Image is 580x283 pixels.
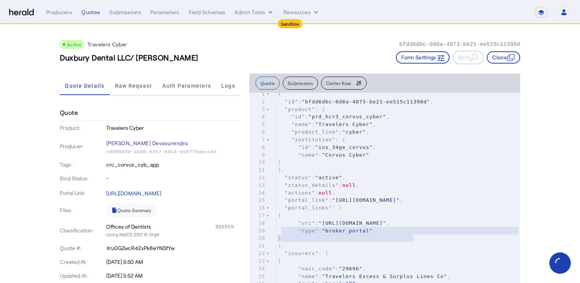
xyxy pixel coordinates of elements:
[302,99,430,105] span: "bfdd6dbc-0d8a-4873-be21-ee515c11398d"
[60,161,105,168] p: Tags:
[298,152,318,158] span: "name"
[283,8,320,16] button: Resources dropdown menu
[278,144,376,150] span: : ,
[278,167,285,173] span: },
[189,8,226,16] div: Field Schemas
[278,273,450,279] span: : ,
[249,189,266,197] div: 14
[249,234,266,242] div: 20
[249,166,266,174] div: 11
[60,189,105,197] p: Portal Link:
[255,77,280,90] button: Quote
[106,223,151,231] div: Offices of Dentists
[162,83,211,88] span: Auth Parameters
[332,197,400,203] span: "[URL][DOMAIN_NAME]"
[298,220,315,226] span: "uri"
[87,41,127,48] p: Travelers Cyber
[315,175,343,180] span: "active"
[249,219,266,227] div: 18
[292,121,312,127] span: "name"
[278,213,281,218] span: {
[487,51,520,64] button: Clone
[278,114,389,119] span: : ,
[234,8,274,16] button: internal dropdown menu
[106,190,161,196] a: [URL][DOMAIN_NAME]
[285,175,312,180] span: "status"
[249,106,266,113] div: 3
[285,250,318,256] span: "insurers"
[249,136,266,144] div: 7
[249,250,266,257] div: 22
[106,175,241,182] p: -
[278,19,303,28] div: Sandbox
[292,129,339,135] span: "product_line"
[60,124,105,132] p: Product:
[249,113,266,121] div: 4
[298,228,318,234] span: "type"
[278,190,335,196] span: : ,
[298,266,335,272] span: "naic_code"
[249,212,266,219] div: 17
[81,8,100,16] div: Quotes
[106,272,241,280] p: [DATE] 5:52 AM
[249,265,266,273] div: 24
[106,231,241,238] p: Using NAICS 2017 6-Digit
[285,205,332,211] span: "portal_links"
[278,175,346,180] span: : ,
[326,81,351,85] span: Carrier Raw
[318,190,332,196] span: null
[249,144,266,151] div: 8
[249,257,266,265] div: 23
[150,8,180,16] div: Parameters
[278,235,281,241] span: }
[60,52,198,63] h3: Duxbury Dental LLC/ [PERSON_NAME]
[60,244,105,252] p: Quote #:
[249,151,266,159] div: 9
[285,99,298,105] span: "id"
[106,161,241,168] p: crc_corvus_cyb_app
[298,273,318,279] span: "name"
[315,144,373,150] span: "ins_34ge_corvus"
[278,205,342,211] span: : [
[106,258,241,266] p: [DATE] 5:50 AM
[109,8,141,16] div: Submissions
[292,137,336,142] span: "institution"
[278,99,433,105] span: : ,
[249,98,266,106] div: 2
[60,206,105,214] p: Files:
[278,266,366,272] span: : ,
[278,121,376,127] span: : ,
[322,228,372,234] span: "broker_portal"
[278,129,369,135] span: : ,
[308,114,386,119] span: "prd_hcr3_corvus_cyber"
[342,129,366,135] span: "cyber"
[285,190,315,196] span: "actions"
[318,220,386,226] span: "[URL][DOMAIN_NAME]"
[278,258,281,264] span: {
[106,138,241,149] p: [PERSON_NAME] Devasurendra
[46,8,72,16] div: Producers
[285,106,315,112] span: "product"
[9,9,34,16] img: Herald Logo
[249,273,266,280] div: 25
[322,273,447,279] span: "Travelers Excess & Surplus Lines Co"
[315,121,373,127] span: "Travelers Cyber"
[278,91,281,97] span: {
[249,128,266,136] div: 6
[278,250,329,256] span: : [
[278,228,372,234] span: :
[249,174,266,182] div: 12
[115,83,152,88] span: Raw Request
[106,124,241,132] p: Travelers Cyber
[278,106,325,112] span: : {
[249,90,266,98] div: 1
[321,77,367,90] button: Carrier Raw
[292,114,305,119] span: "id"
[249,242,266,250] div: 21
[278,152,369,158] span: :
[221,83,235,88] span: Logs
[278,220,389,226] span: : ,
[60,175,105,182] p: Bind Status:
[60,108,78,117] h4: Quote
[339,266,362,272] span: "29696"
